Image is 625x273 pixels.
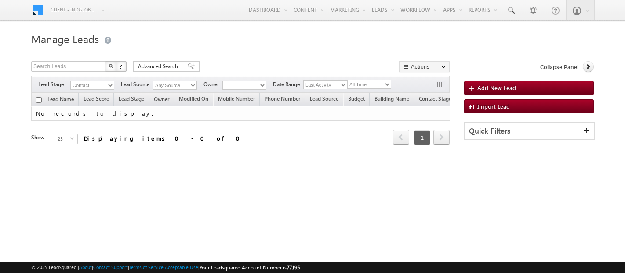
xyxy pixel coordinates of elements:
a: Lead Source [305,94,343,106]
a: About [79,264,92,270]
span: Building Name [374,95,409,102]
a: next [433,131,450,145]
span: © 2025 LeadSquared | | | | | [31,263,300,272]
span: Client - indglobal2 (77195) [51,5,97,14]
span: 1 [414,130,430,145]
input: Check all records [36,97,42,103]
span: 25 [56,134,70,144]
span: Lead Source [310,95,338,102]
a: Lead Stage [114,94,149,106]
span: Mobile Number [218,95,255,102]
span: Import Lead [477,102,510,110]
a: Mobile Number [214,94,259,106]
span: Date Range [273,80,303,88]
span: Lead Stage [119,95,144,102]
span: Advanced Search [138,62,181,70]
button: ? [116,61,127,72]
span: Owner [154,96,169,102]
a: Lead Score [79,94,113,106]
span: Add New Lead [477,84,516,91]
span: 77195 [287,264,300,271]
img: Search [109,64,113,68]
a: Contact Stage [414,94,456,106]
div: Displaying items 0 - 0 of 0 [84,133,245,143]
a: prev [393,131,409,145]
a: Budget [344,94,369,106]
a: Lead Name [43,95,78,106]
a: Terms of Service [129,264,164,270]
span: Modified On [179,95,208,102]
span: Lead Score [84,95,109,102]
span: Phone Number [265,95,300,102]
span: Owner [203,80,222,88]
span: Collapse Panel [540,63,578,71]
a: Phone Number [260,94,305,106]
button: Actions [399,61,450,72]
div: Show [31,134,49,142]
span: Your Leadsquared Account Number is [200,264,300,271]
a: Building Name [370,94,414,106]
span: Lead Stage [38,80,70,88]
a: Contact Support [93,264,128,270]
span: Lead Source [121,80,153,88]
div: Quick Filters [465,123,594,140]
span: ? [120,62,124,70]
td: No records to display. [31,106,591,121]
span: select [70,136,77,140]
a: Modified On [174,94,213,106]
span: Manage Leads [31,32,99,46]
span: Contact Stage [419,95,451,102]
span: Budget [348,95,365,102]
a: Acceptable Use [165,264,198,270]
